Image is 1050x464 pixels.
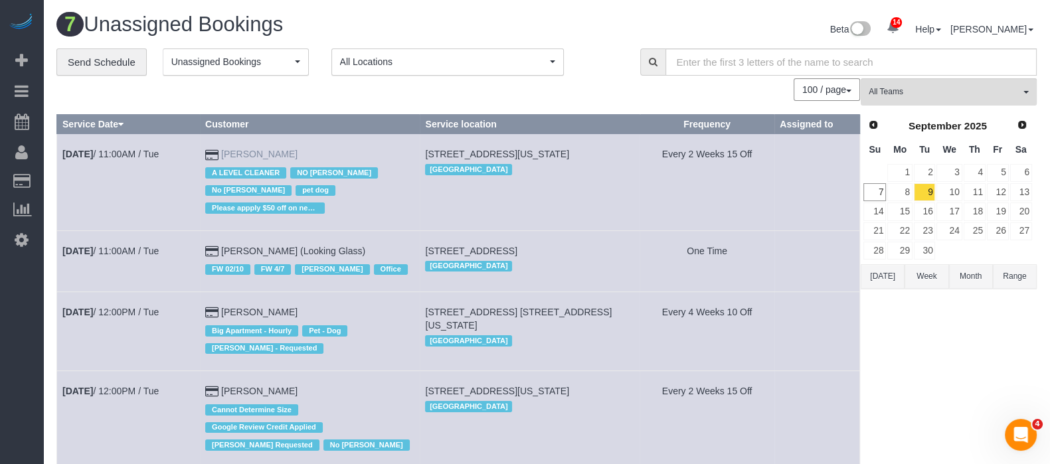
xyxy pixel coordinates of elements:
a: Automaid Logo [8,13,35,32]
a: 26 [987,222,1009,240]
a: 8 [887,183,912,201]
a: 3 [936,164,962,182]
span: Please appply $50 off on next cleaning after [DATE] [205,202,325,213]
span: 14 [891,17,902,28]
nav: Pagination navigation [794,78,860,101]
a: [PERSON_NAME] [221,386,298,396]
td: Schedule date [57,230,200,291]
a: Help [915,24,941,35]
a: 14 [880,13,906,42]
span: September [909,120,962,131]
span: pet dog [296,185,335,196]
span: NO [PERSON_NAME] [290,167,378,178]
button: [DATE] [861,264,905,289]
span: [STREET_ADDRESS][US_STATE] [425,386,569,396]
td: Customer [200,292,420,371]
ol: All Locations [331,48,564,76]
span: Office [374,264,408,275]
a: 17 [936,202,962,220]
a: [DATE]/ 12:00PM / Tue [62,307,159,317]
a: 1 [887,164,912,182]
td: Service location [420,134,640,230]
span: Monday [893,144,907,155]
button: Unassigned Bookings [163,48,309,76]
span: [STREET_ADDRESS][US_STATE] [425,149,569,159]
a: 28 [863,242,886,260]
a: 4 [964,164,986,182]
span: 2025 [964,120,987,131]
ol: All Teams [861,78,1037,99]
th: Assigned to [774,115,860,134]
td: Frequency [640,230,774,291]
span: Next [1017,119,1027,130]
a: Next [1013,116,1031,135]
button: Range [993,264,1037,289]
td: Assigned to [774,134,860,230]
iframe: Intercom live chat [1005,419,1037,451]
span: Thursday [969,144,980,155]
a: 27 [1010,222,1032,240]
td: Frequency [640,134,774,230]
i: Credit Card Payment [205,308,219,317]
th: Service location [420,115,640,134]
span: Google Review Credit Applied [205,422,323,433]
span: [STREET_ADDRESS] [425,246,517,256]
h1: Unassigned Bookings [56,13,537,36]
a: 15 [887,202,912,220]
a: [PERSON_NAME] [221,307,298,317]
td: Customer [200,230,420,291]
a: 23 [914,222,936,240]
div: Location [425,161,634,178]
span: FW 4/7 [254,264,291,275]
a: 10 [936,183,962,201]
a: 11 [964,183,986,201]
a: 24 [936,222,962,240]
div: Location [425,258,634,275]
a: [DATE]/ 11:00AM / Tue [62,246,159,256]
span: Pet - Dog [302,325,347,336]
a: 18 [964,202,986,220]
button: All Teams [861,78,1037,106]
i: Credit Card Payment [205,387,219,396]
a: Prev [864,116,883,135]
span: Saturday [1015,144,1027,155]
a: 29 [887,242,912,260]
a: 20 [1010,202,1032,220]
td: Assigned to [774,292,860,371]
span: No [PERSON_NAME] [323,439,410,450]
td: Frequency [640,292,774,371]
span: 7 [56,12,84,37]
span: All Teams [869,86,1020,98]
a: 9 [914,183,936,201]
a: 7 [863,183,886,201]
a: [DATE]/ 11:00AM / Tue [62,149,159,159]
td: Service location [420,292,640,371]
th: Customer [200,115,420,134]
span: [PERSON_NAME] - Requested [205,343,323,354]
a: 25 [964,222,986,240]
span: Wednesday [942,144,956,155]
span: [GEOGRAPHIC_DATA] [425,261,512,271]
td: Service location [420,230,640,291]
span: [PERSON_NAME] [295,264,369,275]
a: 19 [987,202,1009,220]
a: 12 [987,183,1009,201]
i: Credit Card Payment [205,247,219,256]
th: Frequency [640,115,774,134]
span: Friday [993,144,1002,155]
th: Service Date [57,115,200,134]
a: Beta [830,24,871,35]
div: Location [425,398,634,415]
a: [PERSON_NAME] [950,24,1033,35]
span: [GEOGRAPHIC_DATA] [425,335,512,346]
a: 2 [914,164,936,182]
b: [DATE] [62,307,93,317]
b: [DATE] [62,246,93,256]
i: Credit Card Payment [205,151,219,160]
td: Assigned to [774,230,860,291]
span: Cannot Determine Size [205,404,298,415]
span: [GEOGRAPHIC_DATA] [425,164,512,175]
b: [DATE] [62,149,93,159]
b: [DATE] [62,386,93,396]
a: 30 [914,242,936,260]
